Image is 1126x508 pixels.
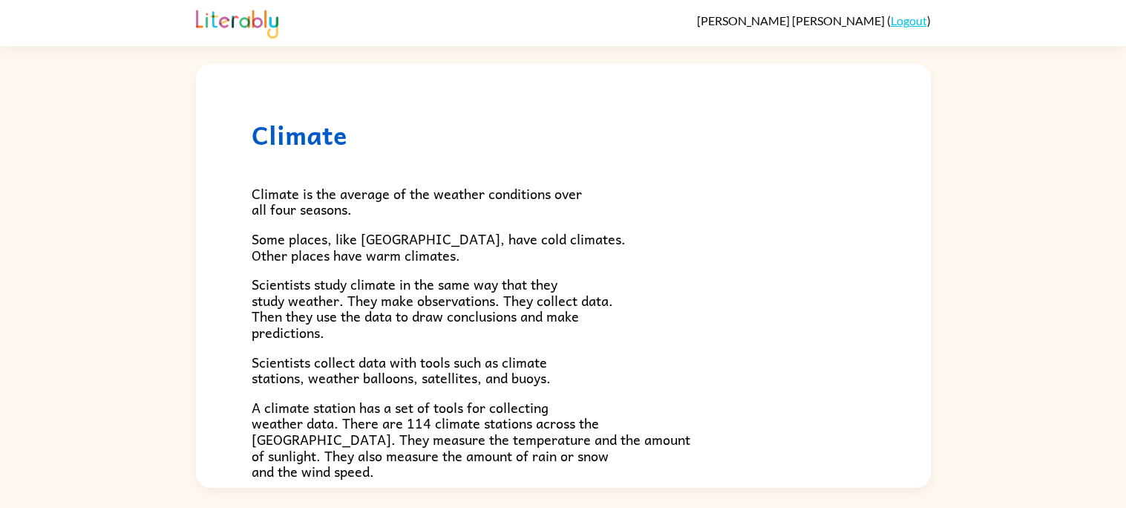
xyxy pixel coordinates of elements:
[252,273,613,343] span: Scientists study climate in the same way that they study weather. They make observations. They co...
[697,13,931,27] div: ( )
[196,6,278,39] img: Literably
[252,228,626,266] span: Some places, like [GEOGRAPHIC_DATA], have cold climates. Other places have warm climates.
[252,183,582,221] span: Climate is the average of the weather conditions over all four seasons.
[252,120,875,150] h1: Climate
[697,13,887,27] span: [PERSON_NAME] [PERSON_NAME]
[252,351,551,389] span: Scientists collect data with tools such as climate stations, weather balloons, satellites, and bu...
[891,13,927,27] a: Logout
[252,397,690,482] span: A climate station has a set of tools for collecting weather data. There are 114 climate stations ...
